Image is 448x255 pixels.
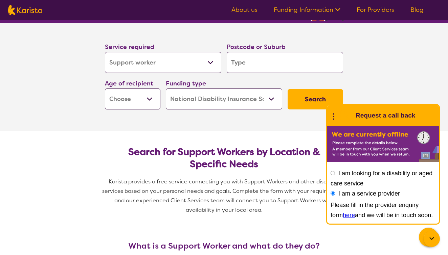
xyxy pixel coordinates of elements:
span: Karista provides a free service connecting you with Support Workers and other disability services... [102,178,347,213]
label: Funding type [166,79,206,87]
h3: What is a Support Worker and what do they do? [102,241,346,251]
a: Funding Information [274,6,340,14]
label: Age of recipient [105,79,153,87]
button: Search [288,89,343,109]
a: About us [231,6,257,14]
img: Karista offline chat form to request call back [327,126,439,162]
img: Karista logo [8,5,42,15]
label: I am looking for a disability or aged care service [331,170,432,187]
a: Blog [410,6,424,14]
img: Karista [338,109,352,122]
label: Postcode or Suburb [227,43,286,51]
h1: Request a call back [356,110,415,121]
h2: Search for Support Workers by Location & Specific Needs [110,146,338,170]
label: Service required [105,43,154,51]
button: Channel Menu [419,228,438,247]
label: I am a service provider [338,190,400,197]
a: For Providers [357,6,394,14]
input: Type [227,52,343,73]
a: here [343,212,355,219]
div: Please fill in the provider enquiry form and we will be in touch soon. [331,200,435,220]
